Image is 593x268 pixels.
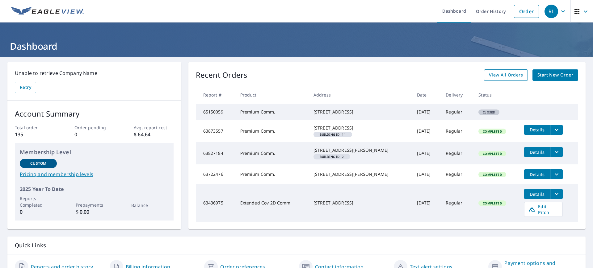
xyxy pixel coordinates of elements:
[196,164,235,184] td: 63722476
[441,184,473,222] td: Regular
[550,189,563,199] button: filesDropdownBtn-63436975
[20,148,169,156] p: Membership Level
[74,124,114,131] p: Order pending
[550,125,563,135] button: filesDropdownBtn-63873557
[196,104,235,120] td: 65150059
[479,151,505,156] span: Completed
[528,127,546,133] span: Details
[20,208,57,216] p: 0
[15,131,54,138] p: 135
[524,202,563,217] a: Edit Pitch
[524,169,550,179] button: detailsBtn-63722476
[473,86,519,104] th: Status
[532,69,578,81] a: Start New Order
[134,131,173,138] p: $ 64.64
[441,164,473,184] td: Regular
[412,142,441,164] td: [DATE]
[412,120,441,142] td: [DATE]
[313,200,407,206] div: [STREET_ADDRESS]
[441,142,473,164] td: Regular
[20,185,169,193] p: 2025 Year To Date
[479,172,505,177] span: Completed
[412,104,441,120] td: [DATE]
[196,142,235,164] td: 63827184
[313,125,407,131] div: [STREET_ADDRESS]
[196,86,235,104] th: Report #
[235,184,309,222] td: Extended Cov 2D Comm
[15,82,36,93] button: Retry
[441,120,473,142] td: Regular
[196,69,248,81] p: Recent Orders
[313,147,407,153] div: [STREET_ADDRESS][PERSON_NAME]
[441,86,473,104] th: Delivery
[528,149,546,155] span: Details
[15,241,578,249] p: Quick Links
[15,69,174,77] p: Unable to retrieve Company Name
[479,201,505,205] span: Completed
[479,110,499,114] span: Closed
[313,109,407,115] div: [STREET_ADDRESS]
[196,120,235,142] td: 63873557
[528,191,546,197] span: Details
[479,129,505,134] span: Completed
[235,104,309,120] td: Premium Comm.
[524,125,550,135] button: detailsBtn-63873557
[316,133,350,136] span: 11
[20,171,169,178] a: Pricing and membership levels
[528,204,559,215] span: Edit Pitch
[412,164,441,184] td: [DATE]
[15,108,174,119] p: Account Summary
[489,71,523,79] span: View All Orders
[30,161,46,166] p: Custom
[196,184,235,222] td: 63436975
[313,171,407,177] div: [STREET_ADDRESS][PERSON_NAME]
[235,164,309,184] td: Premium Comm.
[524,147,550,157] button: detailsBtn-63827184
[412,184,441,222] td: [DATE]
[20,195,57,208] p: Reports Completed
[528,171,546,177] span: Details
[524,189,550,199] button: detailsBtn-63436975
[235,142,309,164] td: Premium Comm.
[76,202,113,208] p: Prepayments
[412,86,441,104] th: Date
[235,120,309,142] td: Premium Comm.
[537,71,573,79] span: Start New Order
[235,86,309,104] th: Product
[545,5,558,18] div: RL
[131,202,168,208] p: Balance
[550,169,563,179] button: filesDropdownBtn-63722476
[316,155,348,158] span: 2
[15,124,54,131] p: Total order
[309,86,412,104] th: Address
[320,133,340,136] em: Building ID
[74,131,114,138] p: 0
[7,40,586,52] h1: Dashboard
[76,208,113,216] p: $ 0.00
[11,7,84,16] img: EV Logo
[484,69,528,81] a: View All Orders
[550,147,563,157] button: filesDropdownBtn-63827184
[20,84,31,91] span: Retry
[134,124,173,131] p: Avg. report cost
[514,5,539,18] a: Order
[320,155,340,158] em: Building ID
[441,104,473,120] td: Regular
